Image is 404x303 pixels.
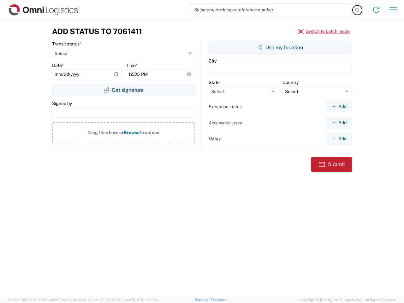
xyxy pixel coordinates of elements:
label: Signed by [52,101,72,106]
button: Use my location [209,41,352,54]
label: Exception status [209,104,242,110]
span: Client: 2025.20.0-035ba07 [89,298,159,302]
h3: Add Status to 7061411 [52,27,142,36]
button: Add [326,101,352,112]
span: [DATE] 10:43:43 [61,298,86,302]
label: Notes [209,136,221,142]
label: Time [126,62,138,68]
label: Date [52,62,64,68]
button: Submit [311,157,352,172]
label: State [209,80,220,85]
button: Add [326,133,352,145]
label: City [209,58,217,64]
span: Copyright © [DATE]-[DATE] Agistix Inc., All Rights Reserved [299,297,396,303]
button: Get signature [52,84,195,96]
a: Support [195,298,211,301]
span: Server: 2025.20.0-970904bc0f3 [8,298,86,302]
span: Browse [124,130,140,135]
label: Transit status [52,41,81,47]
input: Shipment, tracking or reference number [189,4,353,16]
button: Add [326,117,352,128]
span: to upload [140,130,160,135]
span: Drag files here or [87,130,124,135]
label: Accessorial used [209,120,242,126]
button: Switch to batch mode [298,26,350,37]
span: [DATE] 10:52:44 [133,298,159,302]
a: Feedback [211,298,227,301]
label: Country [282,80,299,85]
